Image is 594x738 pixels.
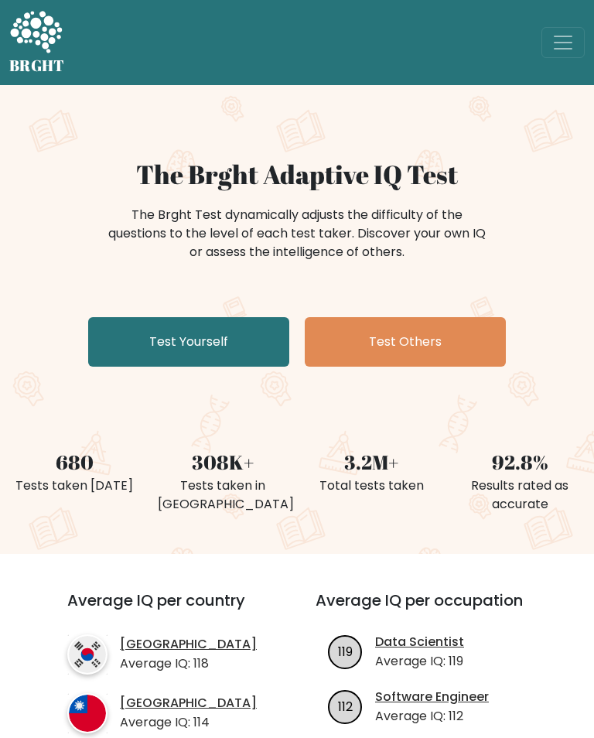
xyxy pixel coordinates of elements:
a: Test Yourself [88,317,289,367]
text: 112 [338,698,353,716]
img: country [67,693,108,733]
h1: The Brght Adaptive IQ Test [9,159,585,190]
div: 308K+ [158,447,288,477]
img: country [67,634,108,675]
div: 92.8% [455,447,585,477]
h3: Average IQ per occupation [316,591,545,628]
div: Tests taken [DATE] [9,477,139,495]
a: BRGHT [9,6,65,79]
p: Average IQ: 118 [120,654,257,673]
div: Total tests taken [306,477,436,495]
a: Test Others [305,317,506,367]
div: 3.2M+ [306,447,436,477]
a: [GEOGRAPHIC_DATA] [120,695,257,712]
button: Toggle navigation [541,27,585,58]
div: Results rated as accurate [455,477,585,514]
div: 680 [9,447,139,477]
div: The Brght Test dynamically adjusts the difficulty of the questions to the level of each test take... [104,206,490,261]
h3: Average IQ per country [67,591,260,628]
p: Average IQ: 112 [375,707,489,726]
text: 119 [338,643,353,661]
div: Tests taken in [GEOGRAPHIC_DATA] [158,477,288,514]
a: Software Engineer [375,689,489,706]
a: Data Scientist [375,634,464,651]
p: Average IQ: 114 [120,713,257,732]
h5: BRGHT [9,56,65,75]
p: Average IQ: 119 [375,652,464,671]
a: [GEOGRAPHIC_DATA] [120,637,257,653]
